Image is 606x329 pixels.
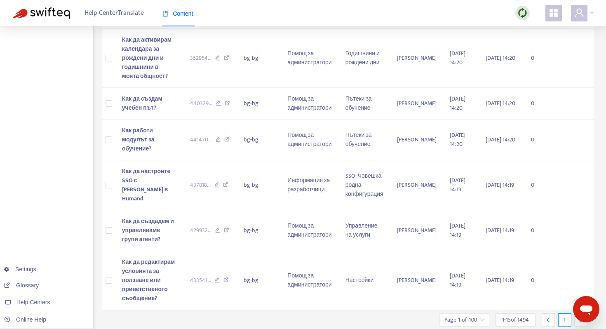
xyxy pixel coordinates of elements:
span: [DATE] 14:19 [486,275,514,285]
td: bg-bg [237,251,281,310]
td: Пътеки за обучение [339,88,390,120]
a: Settings [4,266,36,273]
span: 437818 ... [190,181,211,190]
td: Информация за разработчици [281,160,338,210]
td: [PERSON_NAME] [390,251,443,310]
td: 0 [524,120,557,160]
td: [PERSON_NAME] [390,88,443,120]
span: 352954 ... [190,54,211,63]
td: 0 [524,88,557,120]
img: sync.dc5367851b00ba804db3.png [517,8,528,18]
td: Помощ за администратори [281,251,338,310]
td: Помощ за администратори [281,88,338,120]
td: Помощ за администратори [281,29,338,88]
td: Пътеки за обучение [339,120,390,160]
td: 0 [524,251,557,310]
span: Как да създам учебен път? [122,94,162,113]
span: [DATE] 14:19 [486,180,514,190]
span: Как да създадем и управляваме групи агенти? [122,216,174,244]
td: 0 [524,29,557,88]
span: [DATE] 14:20 [450,49,465,67]
td: bg-bg [237,29,281,88]
span: user [574,8,584,18]
span: Как да настроите SSO с [PERSON_NAME] в Humand [122,167,170,203]
td: bg-bg [237,160,281,210]
img: Swifteq [12,7,70,19]
span: Help Center Translate [85,5,144,21]
div: 1 [558,313,571,327]
td: Помощ за администратори [281,210,338,251]
span: [DATE] 14:20 [450,94,465,113]
td: Управление на услуги [339,210,390,251]
span: 429932 ... [190,226,211,235]
span: Как да активирам календара за рождени дни и годишнини в моята общност? [122,35,171,81]
span: [DATE] 14:19 [450,221,465,240]
td: [PERSON_NAME] [390,210,443,251]
span: [DATE] 14:20 [486,53,515,63]
span: Как да редактирам условията за ползване или приветственото съобщение? [122,257,175,303]
a: Online Help [4,316,46,323]
td: [PERSON_NAME] [390,120,443,160]
td: 0 [524,210,557,251]
span: 1 - 15 of 1494 [502,315,529,324]
span: 440329 ... [190,99,212,108]
td: 0 [524,160,557,210]
span: appstore [549,8,559,18]
span: 441470 ... [190,135,212,144]
span: 433541 ... [190,276,211,285]
span: [DATE] 14:19 [486,226,514,235]
td: SSO: Човешка родна конфигурация [339,160,390,210]
span: [DATE] 14:19 [450,176,465,194]
span: Content [162,10,193,17]
iframe: Botón para iniciar la ventana de mensajería [573,296,599,322]
td: [PERSON_NAME] [390,29,443,88]
span: book [162,11,168,16]
span: [DATE] 14:20 [486,135,515,144]
span: Как работи модулът за обучение? [122,126,155,153]
span: Help Centers [16,299,50,305]
a: Glossary [4,282,39,289]
td: bg-bg [237,88,281,120]
td: bg-bg [237,120,281,160]
td: Помощ за администратори [281,120,338,160]
td: bg-bg [237,210,281,251]
span: [DATE] 14:19 [450,271,465,289]
td: Годишнини и рождени дни [339,29,390,88]
td: Настройки [339,251,390,310]
span: [DATE] 14:20 [486,99,515,108]
td: [PERSON_NAME] [390,160,443,210]
span: left [545,317,551,323]
span: [DATE] 14:20 [450,130,465,149]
